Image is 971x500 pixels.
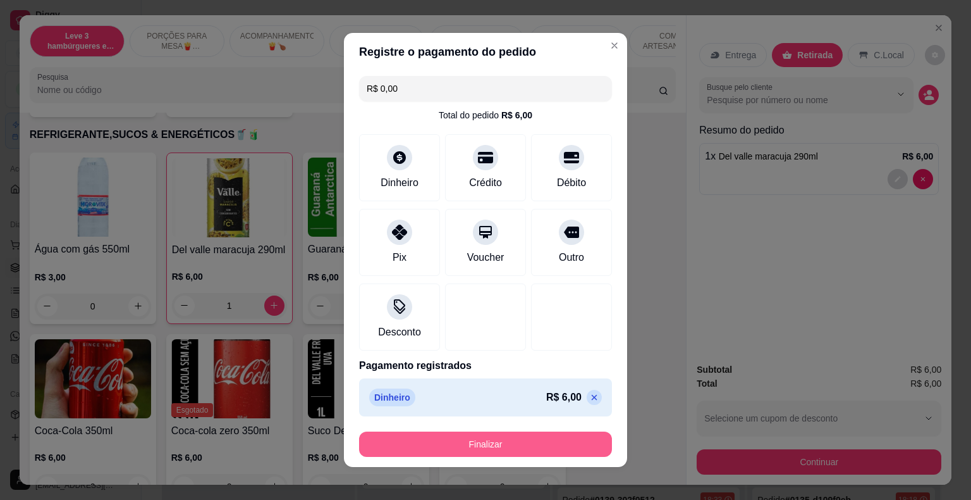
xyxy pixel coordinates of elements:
div: Dinheiro [381,175,418,191]
p: Dinheiro [369,389,415,406]
div: Débito [557,175,586,191]
div: R$ 6,00 [501,109,532,122]
div: Crédito [469,175,502,191]
header: Registre o pagamento do pedido [344,33,627,71]
div: Total do pedido [439,109,532,122]
button: Close [604,35,625,56]
p: Pagamento registrados [359,358,612,373]
div: Desconto [378,325,421,340]
button: Finalizar [359,432,612,457]
p: R$ 6,00 [546,390,582,405]
div: Voucher [467,250,504,265]
div: Outro [559,250,584,265]
div: Pix [393,250,406,265]
input: Ex.: hambúrguer de cordeiro [367,76,604,101]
